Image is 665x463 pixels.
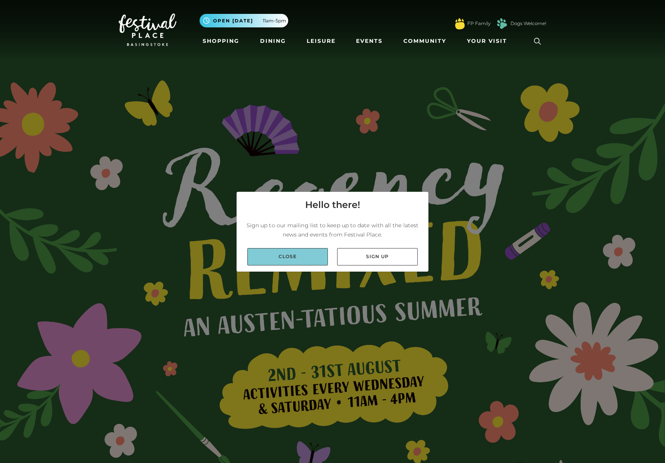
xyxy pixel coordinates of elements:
[467,37,507,45] span: Your Visit
[213,17,253,24] span: Open [DATE]
[464,34,514,48] a: Your Visit
[119,14,176,46] img: Festival Place Logo
[467,20,490,27] a: FP Family
[511,20,546,27] a: Dogs Welcome!
[304,34,339,48] a: Leisure
[263,17,286,24] span: 11am-5pm
[400,34,449,48] a: Community
[243,221,422,239] p: Sign up to our mailing list to keep up to date with all the latest news and events from Festival ...
[200,34,242,48] a: Shopping
[247,248,328,265] a: Close
[305,198,360,212] h4: Hello there!
[257,34,289,48] a: Dining
[200,14,288,27] button: Open [DATE] 11am-5pm
[353,34,386,48] a: Events
[337,248,418,265] a: Sign up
